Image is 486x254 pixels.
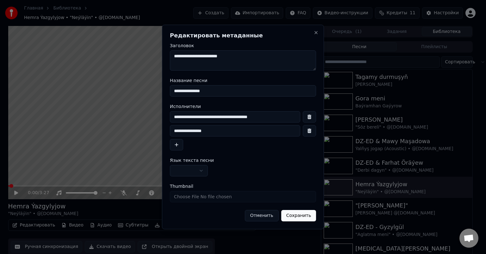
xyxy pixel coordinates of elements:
button: Отменить [245,210,278,221]
button: Сохранить [281,210,316,221]
label: Исполнители [170,104,316,109]
span: Язык текста песни [170,158,214,162]
label: Заголовок [170,43,316,48]
h2: Редактировать метаданные [170,33,316,38]
label: Название песни [170,78,316,83]
span: Thumbnail [170,184,193,188]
